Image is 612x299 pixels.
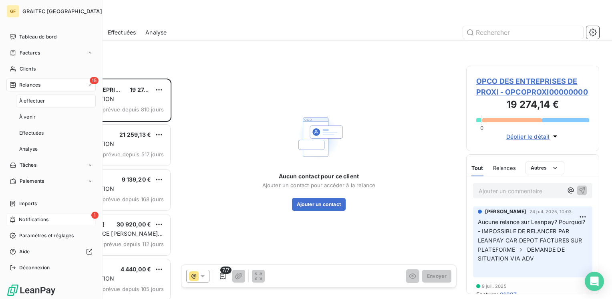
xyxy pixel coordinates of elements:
[19,97,45,105] span: À effectuer
[19,145,38,153] span: Analyse
[19,264,50,271] span: Déconnexion
[103,106,164,113] span: prévue depuis 810 jours
[19,216,48,223] span: Notifications
[19,200,37,207] span: Imports
[493,165,516,171] span: Relances
[117,221,151,228] span: 30 920,00 €
[485,208,526,215] span: [PERSON_NAME]
[19,81,40,89] span: Relances
[103,151,164,158] span: prévue depuis 517 jours
[6,5,19,18] div: GF
[122,176,151,183] span: 9 139,20 €
[19,33,56,40] span: Tableau de bord
[57,230,163,245] span: PLAN DE RELANCE [PERSON_NAME] - English version
[585,272,604,291] div: Open Intercom Messenger
[130,86,161,93] span: 19 274,14 €
[504,132,562,141] button: Déplier le détail
[476,76,589,97] span: OPCO DES ENTREPRISES DE PROXI - OPCOPROXI00000000
[529,209,572,214] span: 24 juil. 2025, 10:03
[506,132,550,141] span: Déplier le détail
[108,28,136,36] span: Effectuées
[19,232,74,239] span: Paramètres et réglages
[279,172,359,180] span: Aucun contact pour ce client
[500,290,517,299] span: 91287
[6,284,56,297] img: Logo LeanPay
[90,77,99,84] span: 15
[91,212,99,219] span: 1
[103,286,164,292] span: prévue depuis 105 jours
[480,125,483,131] span: 0
[19,248,30,255] span: Aide
[38,79,171,299] div: grid
[293,111,344,163] img: Empty state
[145,28,167,36] span: Analyse
[292,198,346,211] button: Ajouter un contact
[220,267,232,274] span: 7/7
[20,162,36,169] span: Tâches
[476,97,589,113] h3: 19 274,14 €
[19,129,44,137] span: Effectuées
[476,290,498,299] span: Facture :
[262,182,376,188] span: Ajouter un contact pour accéder à la relance
[22,8,102,14] span: GRAITEC [GEOGRAPHIC_DATA]
[119,131,151,138] span: 21 259,13 €
[56,86,153,93] span: OPCO DES ENTREPRISES DE PROXI
[525,162,564,174] button: Autres
[20,49,40,57] span: Factures
[104,241,164,247] span: prévue depuis 112 jours
[20,65,36,73] span: Clients
[422,270,451,283] button: Envoyer
[20,178,44,185] span: Paiements
[121,266,151,273] span: 4 440,00 €
[19,113,36,121] span: À venir
[463,26,583,39] input: Rechercher
[471,165,483,171] span: Tout
[478,218,587,262] span: Aucune relance sur Leanpay? Pourquoi? - IMPOSSIBLE DE RELANCER PAR LEANPAY CAR DEPOT FACTURES SUR...
[6,245,96,258] a: Aide
[482,284,507,289] span: 9 juil. 2025
[103,196,164,202] span: prévue depuis 168 jours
